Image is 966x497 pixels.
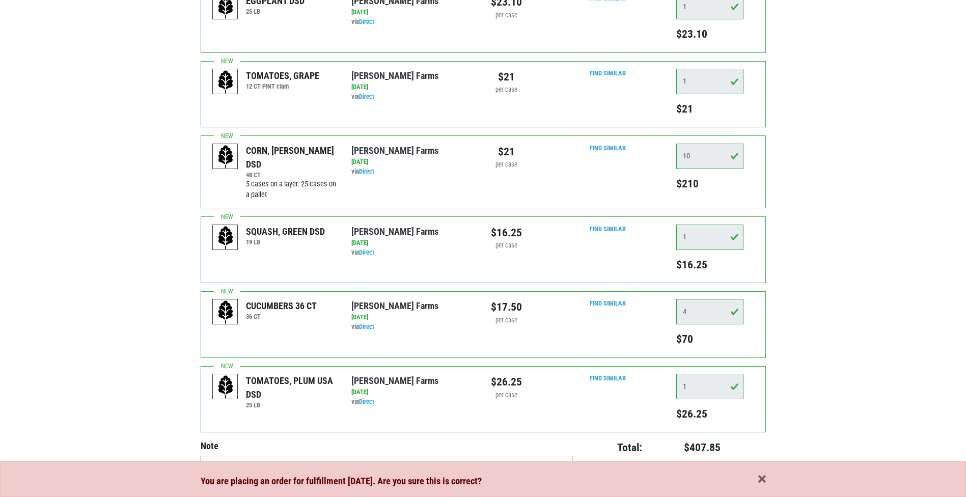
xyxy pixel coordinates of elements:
[359,168,374,175] a: Direct
[648,441,721,454] h4: $407.85
[246,69,319,82] div: TOMATOES, GRAPE
[491,11,522,20] div: per case
[676,299,743,324] input: Qty
[246,313,317,320] h6: 36 CT
[491,225,522,241] div: $16.25
[590,144,626,152] a: Find Similar
[351,322,475,332] div: via
[351,375,438,386] a: [PERSON_NAME] Farms
[676,177,743,190] h5: $210
[351,157,475,167] div: [DATE]
[590,69,626,77] a: Find Similar
[351,397,475,407] div: via
[491,160,522,170] div: per case
[676,407,743,421] h5: $26.25
[359,323,374,330] a: Direct
[213,144,238,170] img: placeholder-variety-43d6402dacf2d531de610a020419775a.svg
[351,92,475,102] div: via
[359,93,374,100] a: Direct
[213,69,238,95] img: placeholder-variety-43d6402dacf2d531de610a020419775a.svg
[491,299,522,315] div: $17.50
[246,171,336,179] h6: 48 CT
[491,85,522,95] div: per case
[359,248,374,256] a: Direct
[246,8,305,15] h6: 25 LB
[588,441,643,454] h4: Total:
[246,180,336,200] span: 5 cases on a layer. 25 cases on a pallet
[351,300,438,311] a: [PERSON_NAME] Farms
[676,102,743,116] h5: $21
[351,313,475,322] div: [DATE]
[676,374,743,399] input: Qty
[213,299,238,325] img: placeholder-variety-43d6402dacf2d531de610a020419775a.svg
[201,440,572,452] h4: Note
[351,226,438,237] a: [PERSON_NAME] Farms
[590,225,626,233] a: Find Similar
[676,69,743,94] input: Qty
[491,316,522,325] div: per case
[201,474,766,488] div: You are placing an order for fulfillment [DATE]. Are you sure this is correct?
[213,225,238,251] img: placeholder-variety-43d6402dacf2d531de610a020419775a.svg
[359,18,374,25] a: Direct
[676,27,743,41] h5: $23.10
[213,374,238,400] img: placeholder-variety-43d6402dacf2d531de610a020419775a.svg
[491,241,522,251] div: per case
[246,225,325,238] div: SQUASH, GREEN DSD
[351,8,475,17] div: [DATE]
[359,398,374,405] a: Direct
[246,238,325,246] h6: 19 LB
[351,70,438,81] a: [PERSON_NAME] Farms
[351,248,475,258] div: via
[351,238,475,248] div: [DATE]
[491,144,522,160] div: $21
[590,299,626,307] a: Find Similar
[590,374,626,382] a: Find Similar
[351,167,475,177] div: via
[676,144,743,169] input: Qty
[676,225,743,250] input: Qty
[351,17,475,27] div: via
[676,258,743,271] h5: $16.25
[491,69,522,85] div: $21
[491,374,522,390] div: $26.25
[676,333,743,346] h5: $70
[246,401,336,409] h6: 25 LB
[351,388,475,397] div: [DATE]
[351,145,438,156] a: [PERSON_NAME] Farms
[246,374,336,401] div: TOMATOES, PLUM USA DSD
[491,391,522,400] div: per case
[246,144,336,171] div: CORN, [PERSON_NAME] DSD
[246,82,319,90] h6: 12 CT PINT clam
[246,299,317,313] div: CUCUMBERS 36 CT
[351,82,475,92] div: [DATE]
